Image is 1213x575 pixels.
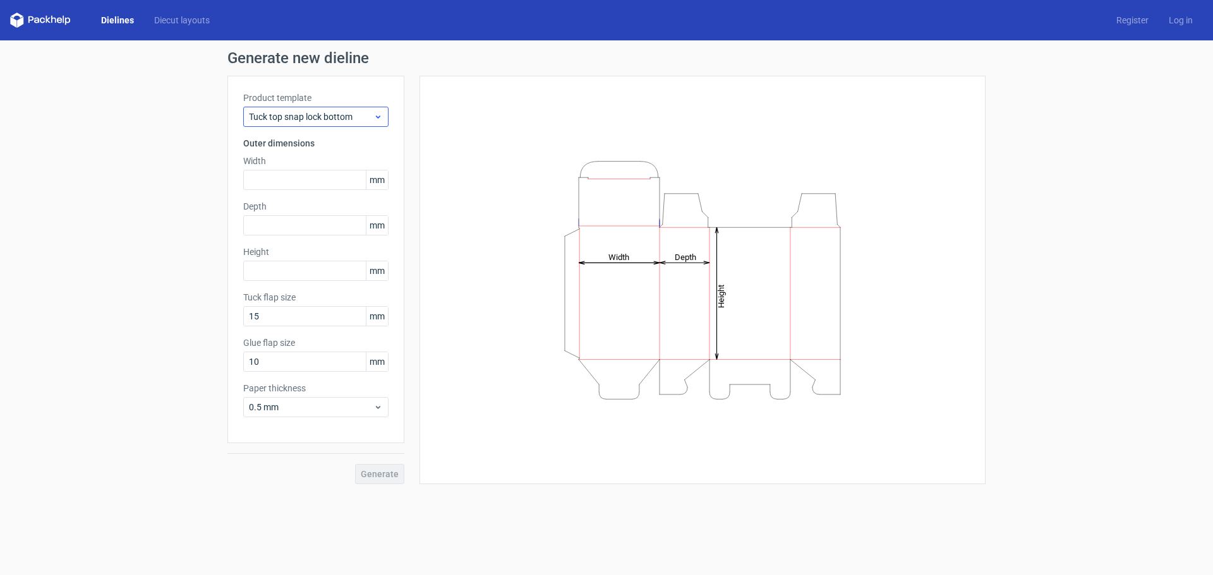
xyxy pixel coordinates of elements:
label: Paper thickness [243,382,389,394]
span: mm [366,216,388,235]
label: Tuck flap size [243,291,389,304]
span: 0.5 mm [249,401,373,413]
span: mm [366,352,388,371]
a: Log in [1159,14,1203,27]
tspan: Width [608,252,629,261]
label: Depth [243,200,389,213]
label: Width [243,155,389,167]
a: Register [1106,14,1159,27]
a: Diecut layouts [144,14,220,27]
a: Dielines [91,14,144,27]
label: Glue flap size [243,336,389,349]
span: mm [366,170,388,189]
tspan: Depth [675,252,696,261]
tspan: Height [716,284,726,307]
h3: Outer dimensions [243,137,389,150]
span: mm [366,261,388,280]
span: Tuck top snap lock bottom [249,110,373,123]
label: Height [243,246,389,258]
h1: Generate new dieline [227,50,986,66]
span: mm [366,307,388,326]
label: Product template [243,92,389,104]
